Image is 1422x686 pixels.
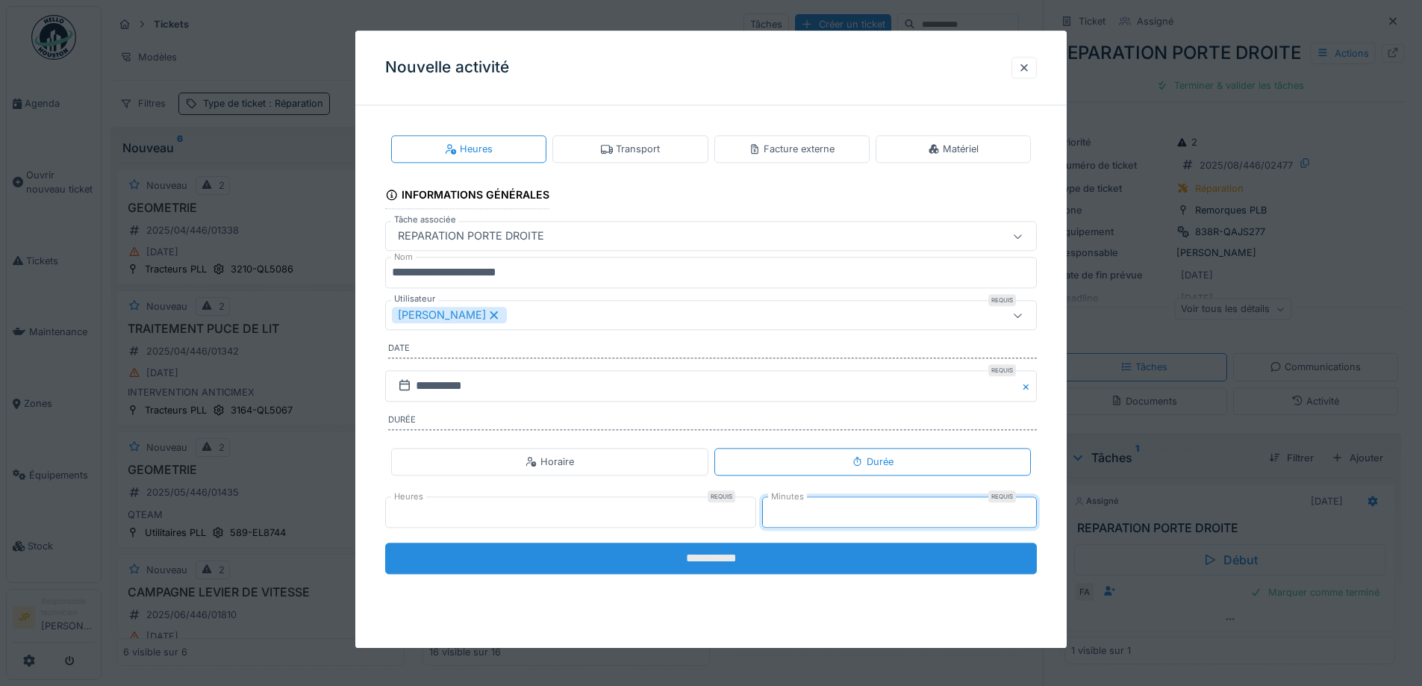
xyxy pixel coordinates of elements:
[708,490,735,502] div: Requis
[988,364,1016,376] div: Requis
[928,142,979,156] div: Matériel
[385,58,509,77] h3: Nouvelle activité
[392,308,507,324] div: [PERSON_NAME]
[445,142,493,156] div: Heures
[385,184,549,210] div: Informations générales
[768,490,807,503] label: Minutes
[601,142,660,156] div: Transport
[1020,370,1037,402] button: Close
[391,214,459,227] label: Tâche associée
[749,142,835,156] div: Facture externe
[388,343,1037,359] label: Date
[391,293,438,306] label: Utilisateur
[392,228,550,245] div: REPARATION PORTE DROITE
[526,455,574,469] div: Horaire
[988,295,1016,307] div: Requis
[391,490,426,503] label: Heures
[852,455,894,469] div: Durée
[388,414,1037,430] label: Durée
[988,490,1016,502] div: Requis
[391,252,416,264] label: Nom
